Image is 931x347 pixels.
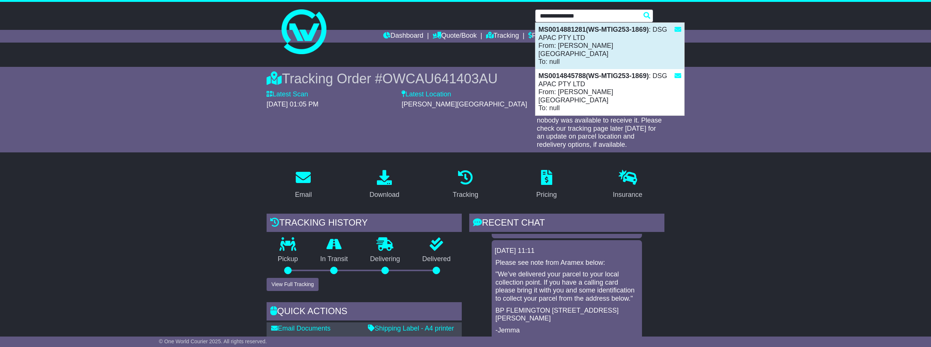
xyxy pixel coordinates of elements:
a: Dashboard [383,30,423,43]
span: [DATE] 01:05 PM [267,100,319,108]
div: Tracking [453,190,478,200]
a: Pricing [531,167,562,202]
a: Tracking [486,30,519,43]
div: Download [369,190,399,200]
a: Shipping Label - A4 printer [368,325,454,332]
p: In Transit [309,255,359,263]
div: Tracking history [267,214,462,234]
span: © One World Courier 2025. All rights reserved. [159,338,267,344]
span: Delivered - MS0015116781: We were unable to deliver your parcel [DATE], as nobody was available t... [537,100,662,148]
a: Quote/Book [433,30,477,43]
label: Latest Location [402,90,451,99]
div: : DSG APAC PTY LTD From: [PERSON_NAME][GEOGRAPHIC_DATA] To: null [535,69,684,115]
div: RECENT CHAT [469,214,664,234]
strong: MS0014881281(WS-MTIG253-1869) [538,26,649,33]
a: Insurance [608,167,647,202]
div: Quick Actions [267,302,462,322]
div: : DSG APAC PTY LTD From: [PERSON_NAME][GEOGRAPHIC_DATA] To: null [535,23,684,69]
a: Email [290,167,317,202]
a: Financials [528,30,562,43]
label: Latest Scan [267,90,308,99]
div: Pricing [536,190,557,200]
p: -Jemma [495,326,638,335]
div: Email [295,190,312,200]
a: Tracking [448,167,483,202]
div: Tracking Order # [267,71,664,87]
span: [PERSON_NAME][GEOGRAPHIC_DATA] [402,100,527,108]
div: Insurance [613,190,642,200]
span: OWCAU641403AU [382,71,498,86]
p: "We’ve delivered your parcel to your local collection point. If you have a calling card please br... [495,270,638,303]
a: Email Documents [271,325,331,332]
p: Pickup [267,255,309,263]
strong: MS0014845788(WS-MTIG253-1869) [538,72,649,80]
div: [DATE] 11:11 [495,247,639,255]
a: Download [365,167,404,202]
p: BP FLEMINGTON [STREET_ADDRESS][PERSON_NAME] [495,307,638,323]
p: Please see note from Aramex below: [495,259,638,267]
p: Delivering [359,255,411,263]
p: Delivered [411,255,462,263]
button: View Full Tracking [267,278,319,291]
